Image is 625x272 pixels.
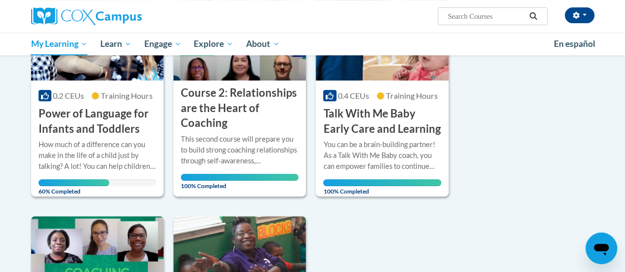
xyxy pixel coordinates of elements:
iframe: Button to launch messaging window [585,233,617,264]
div: How much of a difference can you make in the life of a child just by talking? A lot! You can help... [39,139,156,172]
div: Your progress [39,179,109,186]
a: Learn [94,33,138,55]
div: Your progress [181,174,298,181]
span: En español [554,39,595,49]
div: Main menu [24,33,602,55]
input: Search Courses [447,10,526,22]
a: About [240,33,286,55]
span: Explore [194,38,233,50]
h3: Talk With Me Baby Early Care and Learning [323,106,441,137]
span: Engage [144,38,181,50]
a: Cox Campus [31,7,209,25]
span: 60% Completed [39,179,109,195]
span: Learn [100,38,131,50]
a: Explore [187,33,240,55]
h3: Power of Language for Infants and Toddlers [39,106,156,137]
h3: Course 2: Relationships are the Heart of Coaching [181,85,298,131]
span: 100% Completed [181,174,298,190]
a: Engage [138,33,188,55]
img: Cox Campus [31,7,142,25]
span: About [246,38,280,50]
a: En español [547,34,602,54]
div: Your progress [323,179,441,186]
span: 0.4 CEUs [338,91,369,100]
span: My Learning [31,38,87,50]
a: My Learning [25,33,94,55]
button: Account Settings [565,7,594,23]
span: Training Hours [101,91,153,100]
div: You can be a brain-building partner! As a Talk With Me Baby coach, you can empower families to co... [323,139,441,172]
span: 0.2 CEUs [53,91,84,100]
button: Search [526,10,541,22]
div: This second course will prepare you to build strong coaching relationships through self-awareness... [181,134,298,166]
span: 100% Completed [323,179,441,195]
span: Training Hours [386,91,438,100]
